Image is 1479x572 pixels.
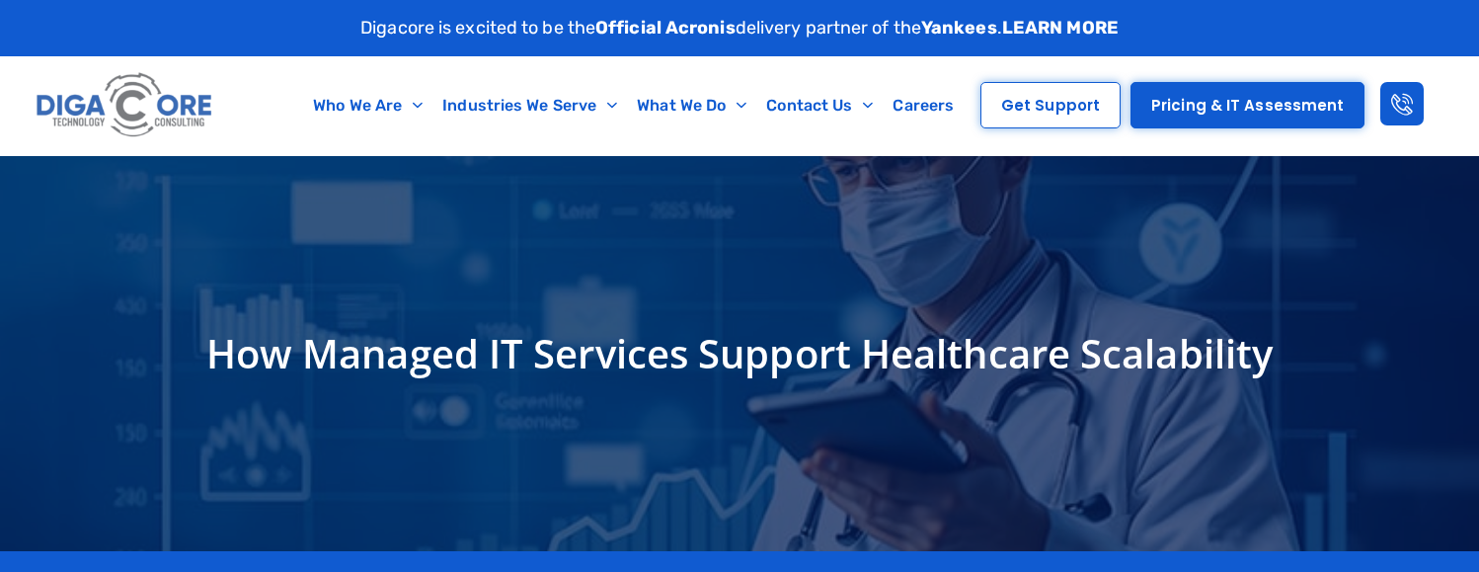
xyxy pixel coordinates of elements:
a: Careers [883,83,964,128]
img: Digacore logo 1 [32,66,218,145]
span: Get Support [1001,98,1100,113]
a: Get Support [980,82,1121,128]
a: Contact Us [756,83,883,128]
span: Pricing & IT Assessment [1151,98,1344,113]
a: What We Do [627,83,756,128]
h1: How Managed IT Services Support Healthcare Scalability [108,324,1371,383]
nav: Menu [297,83,970,128]
a: Who We Are [303,83,432,128]
strong: Official Acronis [595,17,736,39]
strong: Yankees [921,17,997,39]
a: LEARN MORE [1002,17,1119,39]
p: Digacore is excited to be the delivery partner of the . [360,15,1119,41]
a: Pricing & IT Assessment [1130,82,1364,128]
a: Industries We Serve [432,83,627,128]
